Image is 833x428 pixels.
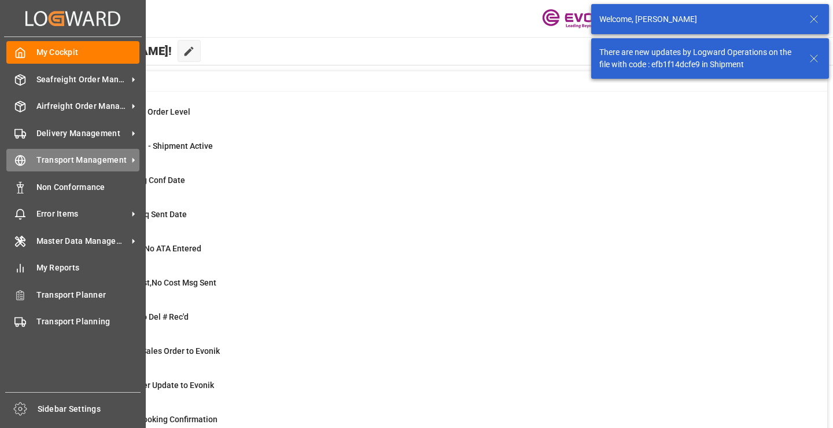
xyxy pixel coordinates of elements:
[6,257,139,279] a: My Reports
[36,208,128,220] span: Error Items
[88,415,218,424] span: ABS: Missing Booking Confirmation
[6,41,139,64] a: My Cockpit
[59,243,813,267] a: 16ETA > 10 Days , No ATA EnteredShipment
[542,9,617,29] img: Evonik-brand-mark-Deep-Purple-RGB.jpeg_1700498283.jpeg
[36,235,128,247] span: Master Data Management
[36,262,140,274] span: My Reports
[59,174,813,199] a: 42ABS: No Init Bkg Conf DateShipment
[36,181,140,193] span: Non Conformance
[88,278,216,287] span: ETD>3 Days Past,No Cost Msg Sent
[59,379,813,404] a: 0Error Sales Order Update to EvonikShipment
[59,106,813,130] a: 0MOT Missing at Order LevelSales Order-IVPO
[59,345,813,370] a: 0Error on Initial Sales Order to EvonikShipment
[6,283,139,306] a: Transport Planner
[59,277,813,301] a: 27ETD>3 Days Past,No Cost Msg SentShipment
[36,154,128,166] span: Transport Management
[59,208,813,233] a: 7ABS: No Bkg Req Sent DateShipment
[599,13,798,25] div: Welcome, [PERSON_NAME]
[36,289,140,301] span: Transport Planner
[47,40,172,62] span: Hello [PERSON_NAME]!
[59,140,813,164] a: 0Deactivated EDI - Shipment ActiveShipment
[59,311,813,335] a: 8ETD < 3 Days,No Del # Rec'dShipment
[36,100,128,112] span: Airfreight Order Management
[36,46,140,58] span: My Cockpit
[88,346,220,356] span: Error on Initial Sales Order to Evonik
[88,141,213,151] span: Deactivated EDI - Shipment Active
[88,381,214,390] span: Error Sales Order Update to Evonik
[38,403,141,415] span: Sidebar Settings
[36,316,140,328] span: Transport Planning
[6,175,139,198] a: Non Conformance
[36,74,128,86] span: Seafreight Order Management
[6,310,139,333] a: Transport Planning
[599,46,798,71] div: There are new updates by Logward Operations on the file with code : efb1f14dcfe9 in Shipment
[36,127,128,140] span: Delivery Management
